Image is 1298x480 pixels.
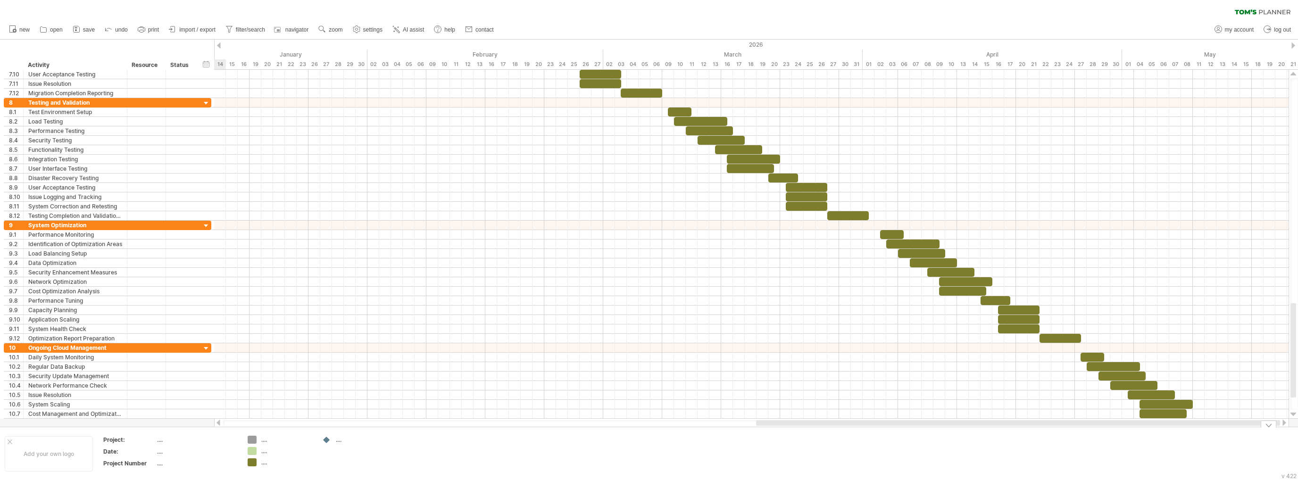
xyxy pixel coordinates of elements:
[1110,59,1122,69] div: Thursday, 30 April 2026
[851,59,863,69] div: Tuesday, 31 March 2026
[273,59,285,69] div: Wednesday, 21 January 2026
[261,59,273,69] div: Tuesday, 20 January 2026
[615,59,627,69] div: Tuesday, 3 March 2026
[1252,59,1264,69] div: Monday, 18 May 2026
[403,59,415,69] div: Thursday, 5 February 2026
[969,59,981,69] div: Tuesday, 14 April 2026
[132,60,160,70] div: Resource
[9,258,23,267] div: 9.4
[9,221,23,230] div: 9
[922,59,933,69] div: Wednesday, 8 April 2026
[350,24,385,36] a: settings
[945,59,957,69] div: Friday, 10 April 2026
[827,59,839,69] div: Friday, 27 March 2026
[83,26,95,33] span: save
[28,192,122,201] div: Issue Logging and Tracking
[662,59,674,69] div: Monday, 9 March 2026
[1063,59,1075,69] div: Friday, 24 April 2026
[9,315,23,324] div: 9.10
[603,50,863,59] div: March 2026
[28,381,122,390] div: Network Performance Check
[815,59,827,69] div: Thursday, 26 March 2026
[356,59,367,69] div: Friday, 30 January 2026
[108,50,367,59] div: January 2026
[28,296,122,305] div: Performance Tuning
[1098,59,1110,69] div: Wednesday, 29 April 2026
[497,59,509,69] div: Tuesday, 17 February 2026
[9,155,23,164] div: 8.6
[103,447,155,455] div: Date:
[415,59,426,69] div: Friday, 6 February 2026
[28,70,122,79] div: User Acceptance Testing
[379,59,391,69] div: Tuesday, 3 February 2026
[568,59,580,69] div: Wednesday, 25 February 2026
[9,334,23,343] div: 9.12
[28,108,122,116] div: Test Environment Setup
[9,117,23,126] div: 8.2
[28,334,122,343] div: Optimization Report Preparation
[9,79,23,88] div: 7.11
[28,183,122,192] div: User Acceptance Testing
[9,164,23,173] div: 8.7
[709,59,721,69] div: Friday, 13 March 2026
[28,324,122,333] div: System Health Check
[426,59,438,69] div: Monday, 9 February 2026
[9,381,23,390] div: 10.4
[981,59,992,69] div: Wednesday, 15 April 2026
[316,24,345,36] a: zoom
[698,59,709,69] div: Thursday, 12 March 2026
[757,59,768,69] div: Thursday, 19 March 2026
[591,59,603,69] div: Friday, 27 February 2026
[9,202,23,211] div: 8.11
[170,60,191,70] div: Status
[9,174,23,182] div: 8.8
[1040,59,1051,69] div: Wednesday, 22 April 2026
[28,155,122,164] div: Integration Testing
[910,59,922,69] div: Tuesday, 7 April 2026
[135,24,162,36] a: print
[28,136,122,145] div: Security Testing
[9,108,23,116] div: 8.1
[9,70,23,79] div: 7.10
[9,230,23,239] div: 9.1
[957,59,969,69] div: Monday, 13 April 2026
[639,59,650,69] div: Thursday, 5 March 2026
[28,287,122,296] div: Cost Optimization Analysis
[28,268,122,277] div: Security Enhancement Measures
[332,59,344,69] div: Wednesday, 28 January 2026
[28,306,122,314] div: Capacity Planning
[261,447,313,455] div: ....
[1275,59,1287,69] div: Wednesday, 20 May 2026
[9,372,23,381] div: 10.3
[1146,59,1157,69] div: Tuesday, 5 May 2026
[28,409,122,418] div: Cost Management and Optimization
[28,89,122,98] div: Migration Completion Reporting
[28,221,122,230] div: System Optimization
[157,459,236,467] div: ....
[28,315,122,324] div: Application Scaling
[9,409,23,418] div: 10.7
[9,306,23,314] div: 9.9
[285,59,297,69] div: Thursday, 22 January 2026
[1274,26,1291,33] span: log out
[9,268,23,277] div: 9.5
[391,59,403,69] div: Wednesday, 4 February 2026
[28,230,122,239] div: Performance Monitoring
[70,24,98,36] a: save
[9,98,23,107] div: 8
[444,26,455,33] span: help
[148,26,159,33] span: print
[1261,421,1276,428] div: hide legend
[556,59,568,69] div: Tuesday, 24 February 2026
[403,26,424,33] span: AI assist
[1004,59,1016,69] div: Friday, 17 April 2026
[223,24,268,36] a: filter/search
[521,59,533,69] div: Thursday, 19 February 2026
[9,296,23,305] div: 9.8
[9,324,23,333] div: 9.11
[5,436,93,472] div: Add your own logo
[898,59,910,69] div: Monday, 6 April 2026
[721,59,733,69] div: Monday, 16 March 2026
[1134,59,1146,69] div: Monday, 4 May 2026
[367,50,603,59] div: February 2026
